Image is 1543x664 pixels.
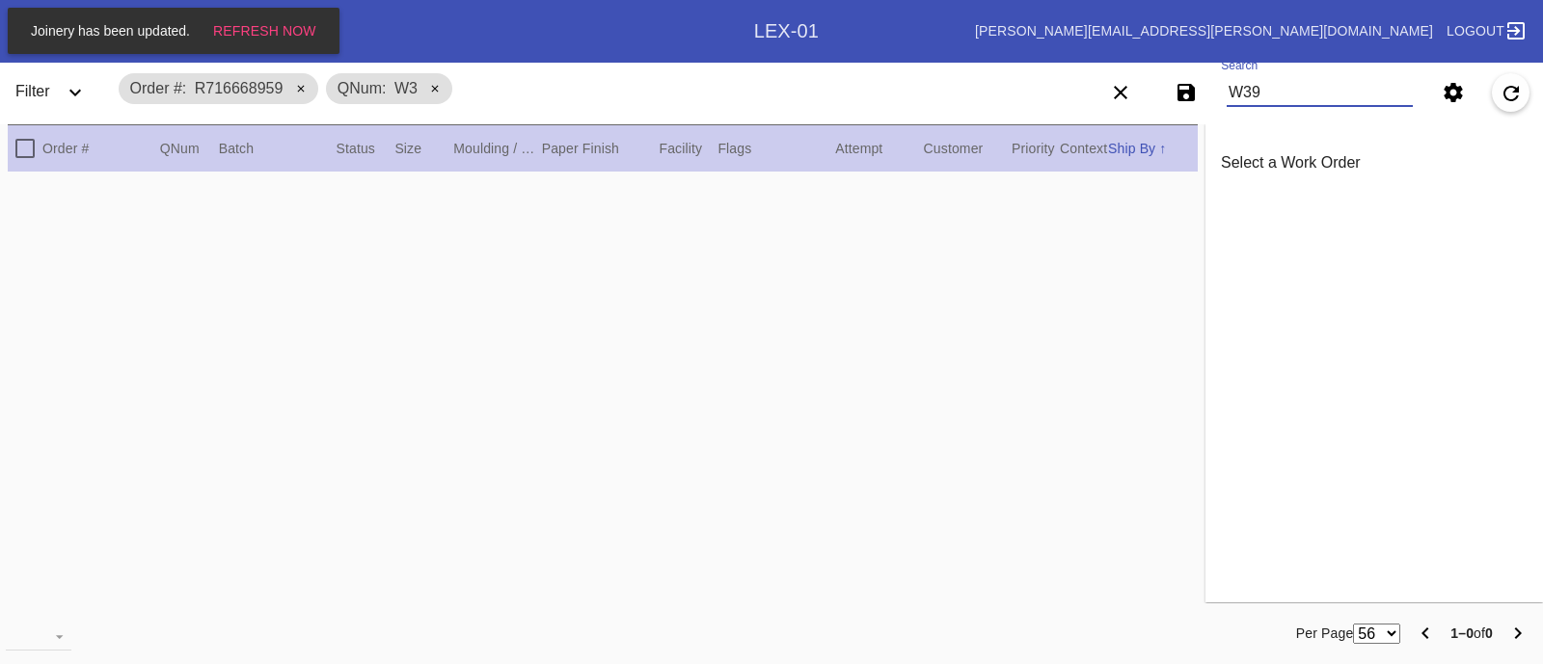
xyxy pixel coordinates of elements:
[659,137,717,160] div: Facility
[1434,73,1473,112] button: Settings
[195,80,284,96] span: R716668959
[15,83,50,99] span: Filter
[1060,137,1108,160] div: Context
[1167,73,1205,112] button: Save filters
[835,137,923,160] div: Attempt
[975,23,1433,39] a: [PERSON_NAME][EMAIL_ADDRESS][PERSON_NAME][DOMAIN_NAME]
[394,137,453,160] div: Size
[1159,141,1166,156] span: ↑
[1406,614,1445,652] button: Previous Page
[1101,73,1140,112] button: Clear filters
[1450,625,1474,641] b: 1–0
[15,133,44,164] md-checkbox: Select All
[394,80,418,96] span: W3
[25,23,196,39] span: Joinery has been updated.
[213,23,316,39] span: Refresh Now
[1012,137,1060,160] div: Priority
[1108,141,1155,156] span: Ship By
[45,12,754,50] div: Work OrdersExpand
[160,137,219,160] div: QNum
[6,622,71,651] md-select: download-file: Download...
[1485,625,1493,641] b: 0
[1296,622,1354,645] label: Per Page
[542,137,660,160] div: Paper Finish
[717,137,835,160] div: Flags
[1492,73,1529,112] button: Refresh
[1221,154,1528,172] p: Select a Work Order
[924,137,1012,160] div: Customer
[394,141,421,156] span: Size
[219,137,337,160] div: Batch
[338,80,387,96] span: QNum
[754,20,819,42] div: LEX-01
[1441,13,1528,48] a: Logout
[42,137,160,160] div: Order #
[1012,141,1055,156] span: Priority
[336,137,394,160] div: Status
[8,66,108,120] div: FilterExpand
[1108,137,1190,160] div: Ship By ↑
[1450,622,1493,645] div: of
[1109,92,1132,107] ng-md-icon: Clear filters
[56,73,95,112] button: Expand
[1499,614,1537,652] button: Next Page
[453,137,541,160] div: Moulding / Mat
[130,80,187,96] span: Order #
[1447,23,1504,39] span: Logout
[207,13,322,48] button: Refresh Now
